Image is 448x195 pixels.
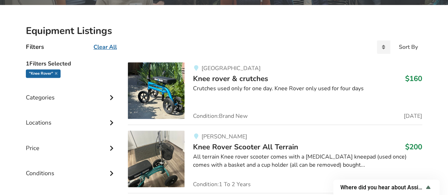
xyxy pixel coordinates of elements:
span: Condition: Brand New [193,113,248,119]
a: mobility-knee rover & crutches [GEOGRAPHIC_DATA]Knee rover & crutches$160Crutches used only for o... [128,62,422,125]
h2: Equipment Listings [26,25,422,37]
div: Crutches used only for one day. Knee Rover only used for four days [193,85,422,93]
u: Clear All [93,43,117,51]
button: Show survey - Where did you hear about AssistList? [340,183,432,191]
span: [PERSON_NAME] [201,133,247,140]
h4: Filters [26,43,44,51]
div: Categories [26,80,117,105]
h3: $200 [405,142,422,151]
a: mobility-knee rover scooter all terrain[PERSON_NAME]Knee Rover Scooter All Terrain$200All terrain... [128,125,422,193]
div: Locations [26,105,117,130]
span: Knee Rover Scooter All Terrain [193,142,298,152]
h5: 1 Filters Selected [26,57,117,69]
div: "knee rover" [26,69,61,78]
span: Condition: 1 To 2 Years [193,182,251,187]
div: All terrain Knee rover scooter comes with a [MEDICAL_DATA] kneepad (used once) comes with a baske... [193,153,422,169]
img: mobility-knee rover & crutches [128,62,185,119]
span: Knee rover & crutches [193,74,268,84]
span: [GEOGRAPHIC_DATA] [201,64,260,72]
h3: $160 [405,74,422,83]
div: Sort By [399,44,418,50]
span: Where did you hear about AssistList? [340,184,424,191]
img: mobility-knee rover scooter all terrain [128,131,185,187]
div: Price [26,130,117,155]
span: [DATE] [404,113,422,119]
div: Conditions [26,155,117,180]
